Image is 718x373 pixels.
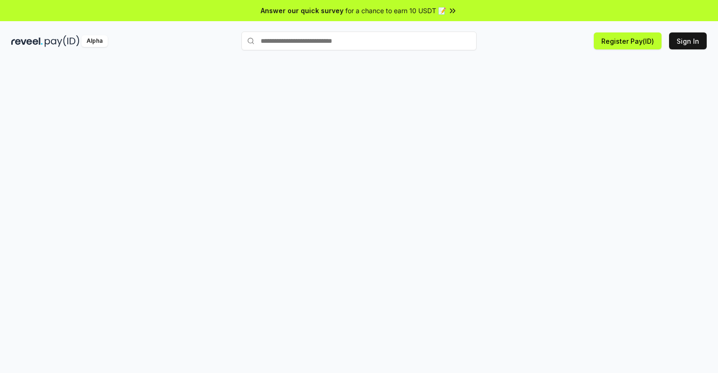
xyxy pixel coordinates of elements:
[345,6,446,16] span: for a chance to earn 10 USDT 📝
[669,32,707,49] button: Sign In
[261,6,343,16] span: Answer our quick survey
[45,35,80,47] img: pay_id
[81,35,108,47] div: Alpha
[594,32,662,49] button: Register Pay(ID)
[11,35,43,47] img: reveel_dark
